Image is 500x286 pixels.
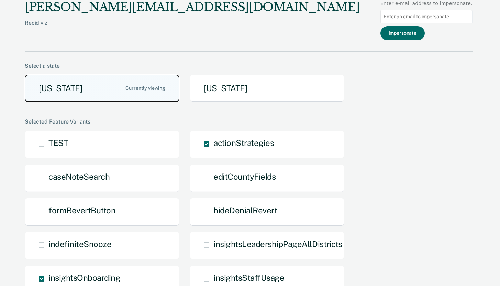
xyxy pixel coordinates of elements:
span: formRevertButton [48,205,115,215]
span: indefiniteSnooze [48,239,111,249]
span: TEST [48,138,68,148]
span: insightsOnboarding [48,273,120,283]
button: [US_STATE] [190,75,344,102]
span: actionStrategies [213,138,274,148]
div: Select a state [25,63,473,69]
span: hideDenialRevert [213,205,277,215]
span: caseNoteSearch [48,172,110,181]
div: Recidiviz [25,20,359,37]
button: [US_STATE] [25,75,179,102]
span: insightsStaffUsage [213,273,284,283]
input: Enter an email to impersonate... [380,10,473,23]
button: Impersonate [380,26,425,40]
span: editCountyFields [213,172,276,181]
div: Selected Feature Variants [25,118,473,125]
span: insightsLeadershipPageAllDistricts [213,239,342,249]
